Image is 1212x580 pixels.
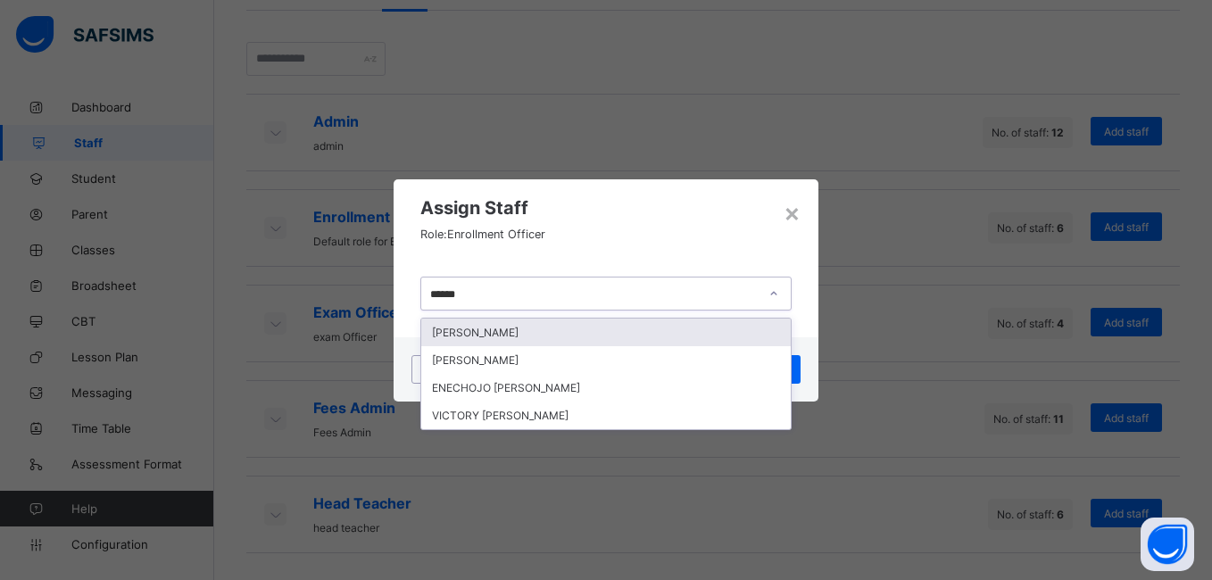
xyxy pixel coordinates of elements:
button: Open asap [1141,518,1194,571]
div: × [784,197,801,228]
div: VICTORY [PERSON_NAME] [421,402,790,429]
span: Assign Staff [420,197,791,219]
div: ENECHOJO [PERSON_NAME] [421,374,790,402]
div: [PERSON_NAME] [421,319,790,346]
span: Role: Enrollment Officer [420,228,545,241]
div: [PERSON_NAME] [421,346,790,374]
